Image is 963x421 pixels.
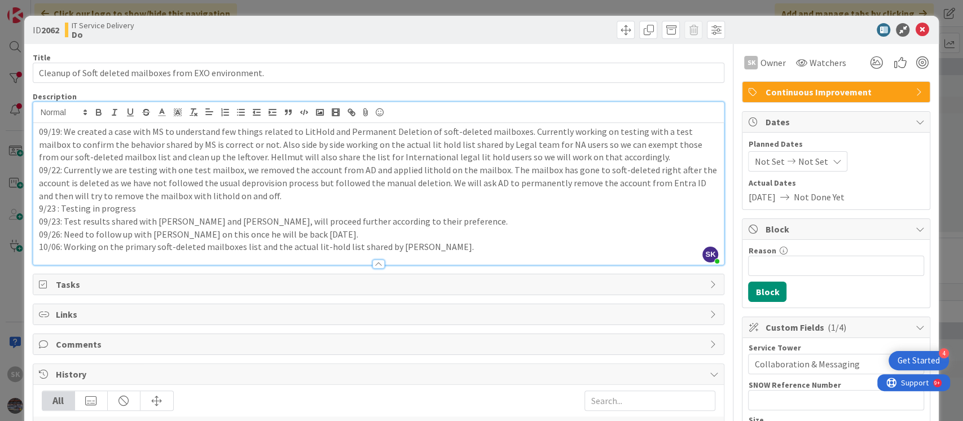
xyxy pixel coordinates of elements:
span: Planned Dates [748,138,924,150]
span: SK [702,247,718,262]
p: 09/19: We created a case with MS to understand few things related to LitHold and Permanent Deleti... [39,125,719,164]
span: Actual Dates [748,177,924,189]
span: Tasks [56,278,704,291]
button: Block [748,282,786,302]
label: SNOW Reference Number [748,380,841,390]
span: Owner [760,56,785,69]
span: Watchers [809,56,846,69]
span: Block [765,222,909,236]
p: 09/23: Test results shared with [PERSON_NAME] and [PERSON_NAME], will proceed further according t... [39,215,719,228]
span: Custom Fields [765,321,909,334]
div: 4 [939,348,949,358]
input: type card name here... [33,63,725,83]
span: Support [24,2,51,15]
p: 9/23 : Testing in progress [39,202,719,215]
span: Continuous Improvement [765,85,909,99]
span: Links [56,308,704,321]
span: Not Set [754,155,784,168]
p: 09/22: Currently we are testing with one test mailbox, we removed the account from AD and applied... [39,164,719,202]
div: Get Started [898,355,940,366]
div: 9+ [57,5,63,14]
span: Not Done Yet [793,190,844,204]
div: Open Get Started checklist, remaining modules: 4 [889,351,949,370]
label: Reason [748,245,776,256]
span: [DATE] [748,190,775,204]
span: Not Set [798,155,828,168]
p: 09/26: Need to follow up with [PERSON_NAME] on this once he will be back [DATE]. [39,228,719,241]
div: All [42,391,75,410]
label: Title [33,52,51,63]
p: 10/06: Working on the primary soft-deleted mailboxes list and the actual lit-hold list shared by ... [39,240,719,253]
span: ( 1/4 ) [827,322,846,333]
span: IT Service Delivery [72,21,134,30]
span: History [56,367,704,381]
input: Search... [584,391,715,411]
span: Dates [765,115,909,129]
span: ID [33,23,59,37]
b: Do [72,30,134,39]
b: 2062 [41,24,59,36]
div: SK [744,56,758,69]
span: Description [33,91,77,102]
span: Comments [56,337,704,351]
span: Collaboration & Messaging [754,357,904,371]
div: Service Tower [748,344,924,352]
